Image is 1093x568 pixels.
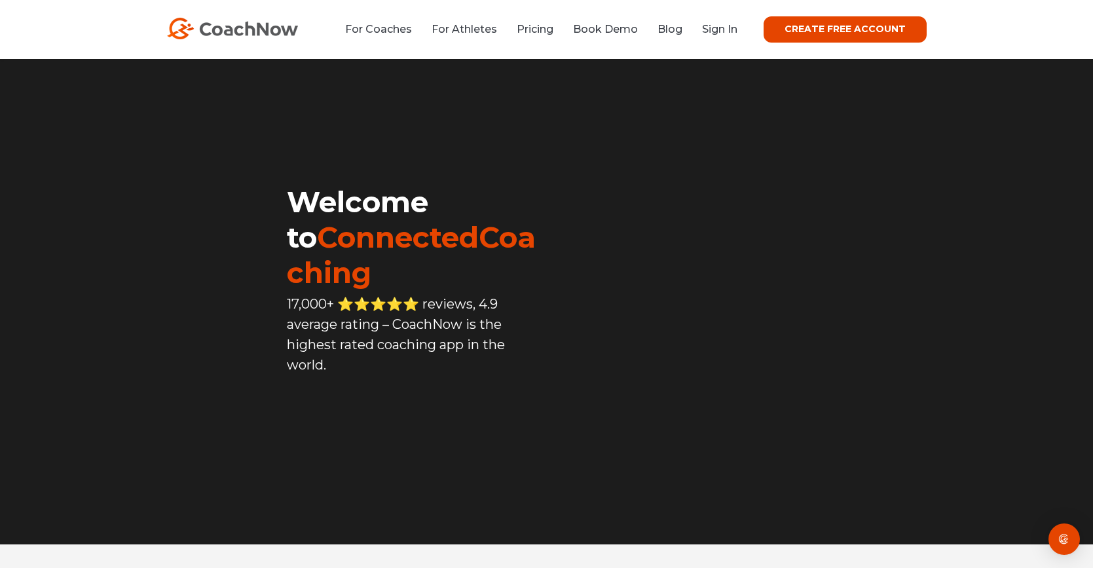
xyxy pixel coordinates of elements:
a: Book Demo [573,23,638,35]
a: Sign In [702,23,737,35]
iframe: Embedded CTA [287,404,546,443]
h1: Welcome to [287,184,546,290]
a: Pricing [517,23,553,35]
a: For Athletes [432,23,497,35]
a: Blog [658,23,682,35]
span: ConnectedCoaching [287,219,536,290]
a: CREATE FREE ACCOUNT [764,16,927,43]
img: CoachNow Logo [167,18,298,39]
div: Open Intercom Messenger [1048,523,1080,555]
a: For Coaches [345,23,412,35]
span: 17,000+ ⭐️⭐️⭐️⭐️⭐️ reviews, 4.9 average rating – CoachNow is the highest rated coaching app in th... [287,296,505,373]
